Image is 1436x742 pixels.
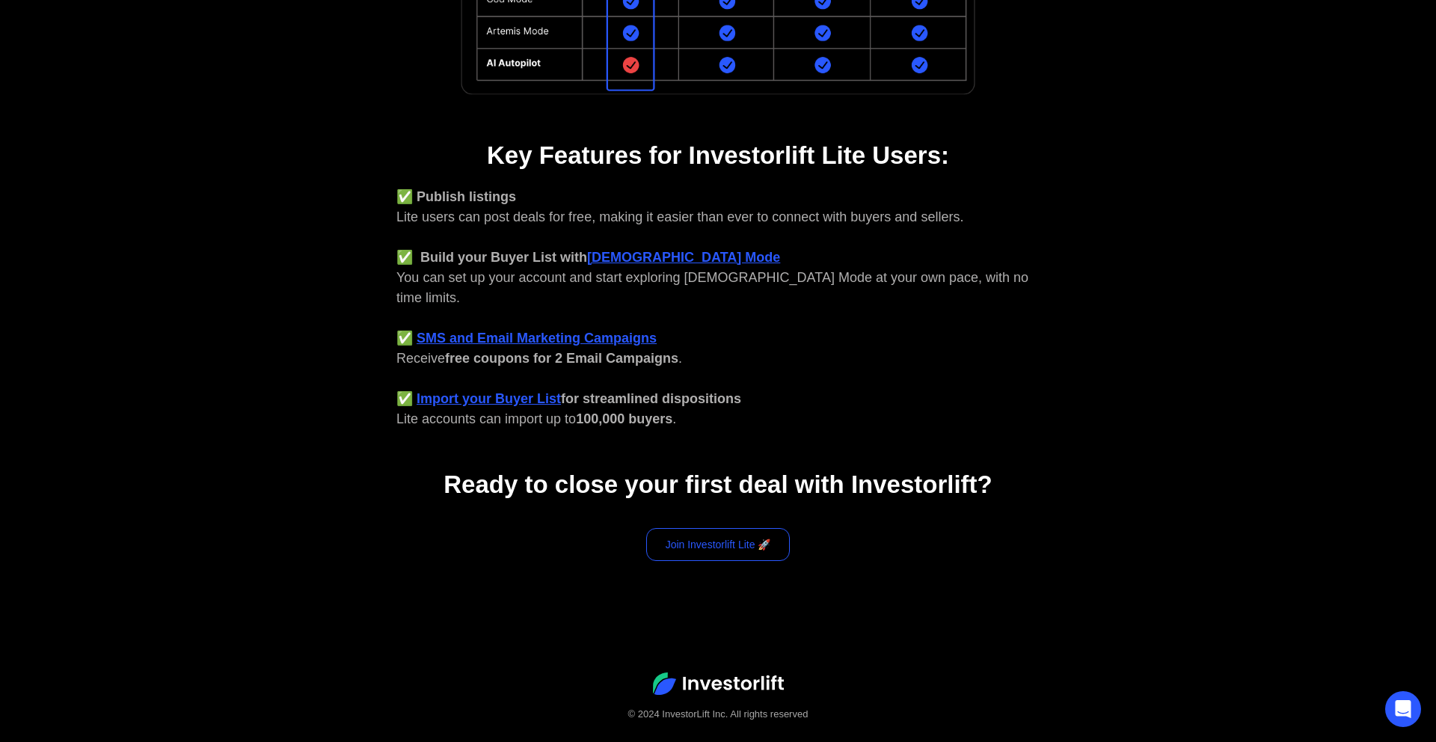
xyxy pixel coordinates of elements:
[396,331,413,346] strong: ✅
[30,707,1406,722] div: © 2024 InvestorLift Inc. All rights reserved
[396,250,587,265] strong: ✅ Build your Buyer List with
[396,391,413,406] strong: ✅
[587,250,780,265] a: [DEMOGRAPHIC_DATA] Mode
[444,470,992,498] strong: Ready to close your first deal with Investorlift?
[646,528,791,561] a: Join Investorlift Lite 🚀
[576,411,672,426] strong: 100,000 buyers
[396,187,1040,429] div: Lite users can post deals for free, making it easier than ever to connect with buyers and sellers...
[1385,691,1421,727] div: Open Intercom Messenger
[445,351,678,366] strong: free coupons for 2 Email Campaigns
[417,331,657,346] a: SMS and Email Marketing Campaigns
[561,391,741,406] strong: for streamlined dispositions
[396,189,516,204] strong: ✅ Publish listings
[487,141,949,169] strong: Key Features for Investorlift Lite Users:
[417,391,561,406] a: Import your Buyer List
